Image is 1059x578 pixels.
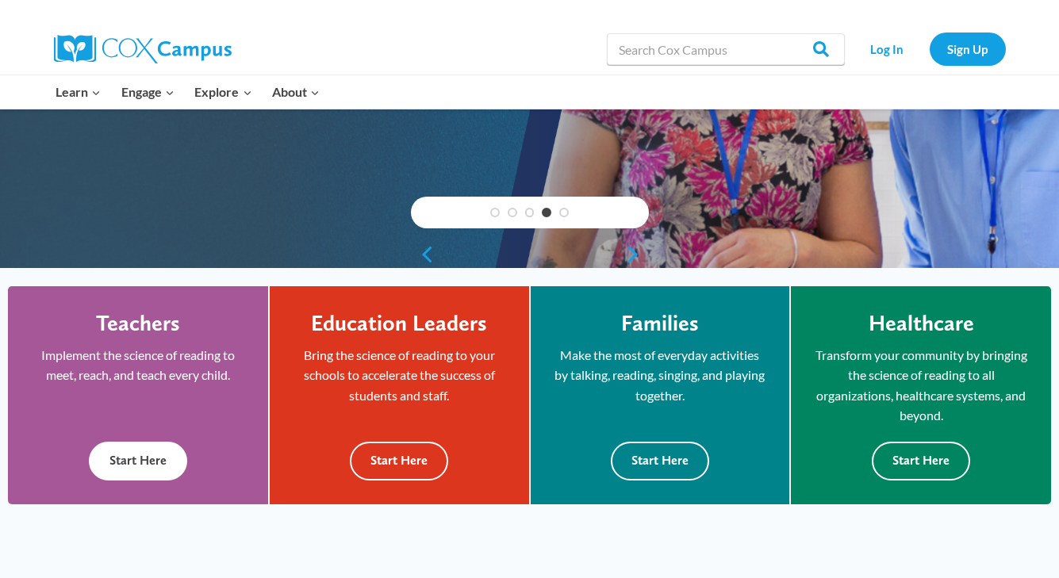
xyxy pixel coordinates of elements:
[32,345,244,385] p: Implement the science of reading to meet, reach, and teach every child.
[8,286,268,504] a: Teachers Implement the science of reading to meet, reach, and teach every child. Start Here
[54,35,232,63] img: Cox Campus
[270,286,529,504] a: Education Leaders Bring the science of reading to your schools to accelerate the success of stude...
[554,345,766,406] p: Make the most of everyday activities by talking, reading, singing, and playing together.
[531,286,790,504] a: Families Make the most of everyday activities by talking, reading, singing, and playing together....
[411,245,435,264] a: previous
[350,442,448,480] button: Start Here
[791,286,1051,504] a: Healthcare Transform your community by bringing the science of reading to all organizations, heal...
[46,75,330,109] nav: Primary Navigation
[559,208,569,217] a: 5
[853,33,922,65] a: Log In
[872,442,970,480] button: Start Here
[853,33,1006,65] nav: Secondary Navigation
[111,75,185,109] button: Child menu of Engage
[621,310,699,337] h4: Families
[525,208,535,217] a: 3
[815,345,1027,426] p: Transform your community by bringing the science of reading to all organizations, healthcare syst...
[625,245,649,264] a: next
[46,75,112,109] button: Child menu of Learn
[611,442,709,480] button: Start Here
[294,345,505,406] p: Bring the science of reading to your schools to accelerate the success of students and staff.
[185,75,263,109] button: Child menu of Explore
[262,75,330,109] button: Child menu of About
[869,310,974,337] h4: Healthcare
[930,33,1006,65] a: Sign Up
[607,33,845,65] input: Search Cox Campus
[96,310,180,337] h4: Teachers
[89,442,187,480] button: Start Here
[490,208,500,217] a: 1
[508,208,517,217] a: 2
[411,239,649,270] div: content slider buttons
[311,310,487,337] h4: Education Leaders
[542,208,551,217] a: 4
